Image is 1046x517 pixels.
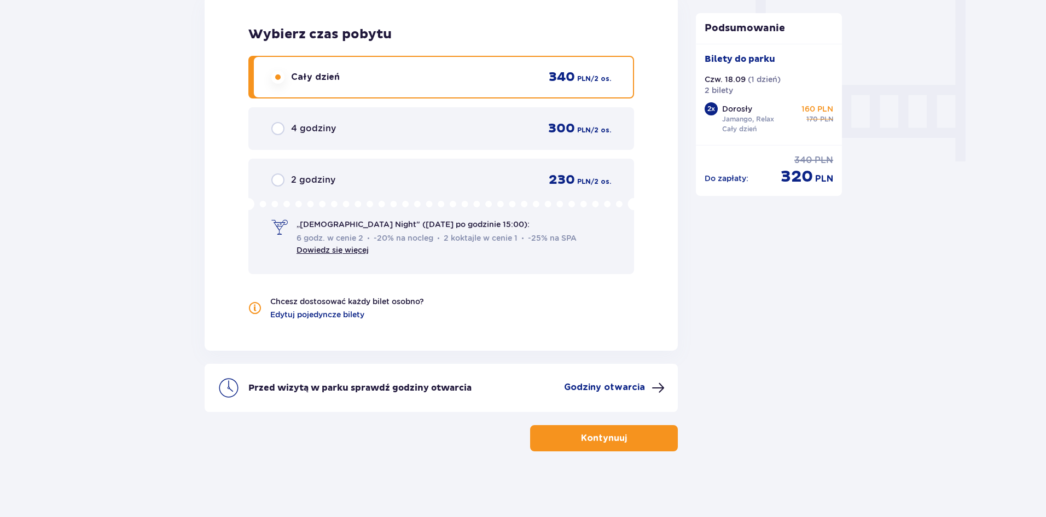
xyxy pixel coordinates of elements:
p: 320 [781,166,813,187]
p: PLN [577,74,591,84]
p: Przed wizytą w parku sprawdź godziny otwarcia [248,382,472,394]
a: Edytuj pojedyncze bilety [270,309,364,320]
p: ( 1 dzień ) [748,74,781,85]
p: Do zapłaty : [705,173,748,184]
p: 340 [549,69,575,85]
p: 2 godziny [291,174,335,186]
p: Czw. 18.09 [705,74,746,85]
p: Jamango, Relax [722,114,774,124]
img: clock icon [218,377,240,399]
p: 4 godziny [291,123,336,135]
p: Cały dzień [722,124,757,134]
p: Godziny otwarcia [564,381,645,393]
span: 6 godz. w cenie 2 [297,233,363,243]
p: Chcesz dostosować każdy bilet osobno? [270,296,424,307]
p: PLN [577,125,591,135]
p: 170 [806,114,818,124]
button: Kontynuuj [530,425,678,451]
p: 230 [549,172,575,188]
p: 160 PLN [801,103,833,114]
p: PLN [577,177,591,187]
p: / 2 os. [591,125,611,135]
p: / 2 os. [591,177,611,187]
p: PLN [815,173,833,185]
button: Godziny otwarcia [564,381,665,394]
span: -25% na SPA [522,233,577,243]
p: Dorosły [722,103,752,114]
p: PLN [820,114,833,124]
span: 2 koktajle w cenie 1 [438,233,518,243]
p: Cały dzień [291,71,340,83]
p: „[DEMOGRAPHIC_DATA] Night" ([DATE] po godzinie 15:00): [297,219,530,230]
div: 2 x [705,102,718,115]
p: Bilety do parku [705,53,775,65]
p: Podsumowanie [696,22,842,35]
p: 300 [548,120,575,137]
p: Wybierz czas pobytu [248,26,634,43]
p: 2 bilety [705,85,733,96]
a: Dowiedz się więcej [297,246,369,254]
p: 340 [794,154,812,166]
p: / 2 os. [591,74,611,84]
p: Kontynuuj [581,432,627,444]
p: PLN [815,154,833,166]
span: -20% na nocleg [368,233,433,243]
